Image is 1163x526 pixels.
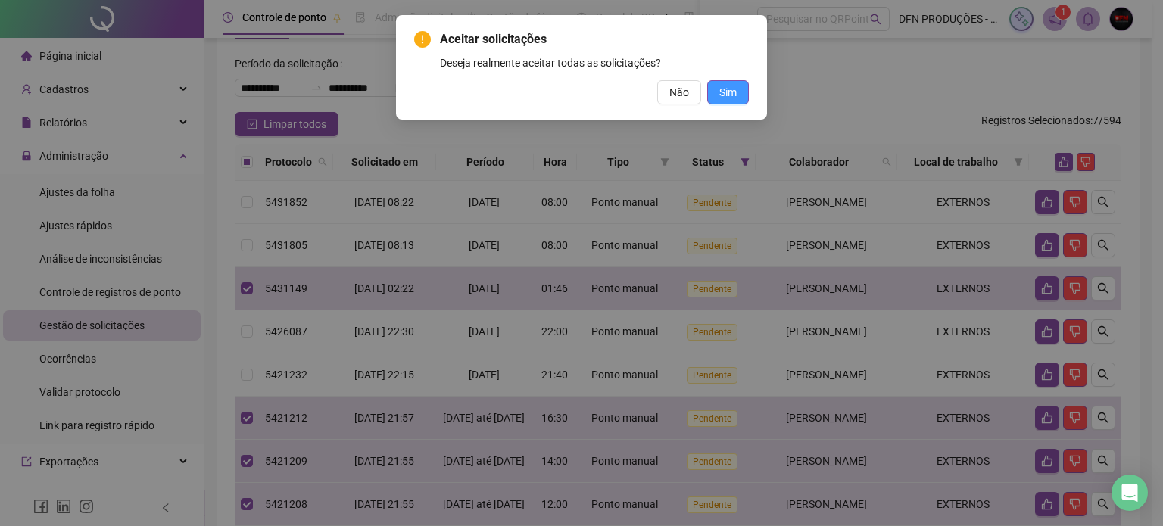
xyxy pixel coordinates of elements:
div: Deseja realmente aceitar todas as solicitações? [440,54,749,71]
button: Sim [707,80,749,104]
span: Não [669,84,689,101]
div: Open Intercom Messenger [1112,475,1148,511]
span: exclamation-circle [414,31,431,48]
span: Aceitar solicitações [440,30,749,48]
button: Não [657,80,701,104]
span: Sim [719,84,737,101]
